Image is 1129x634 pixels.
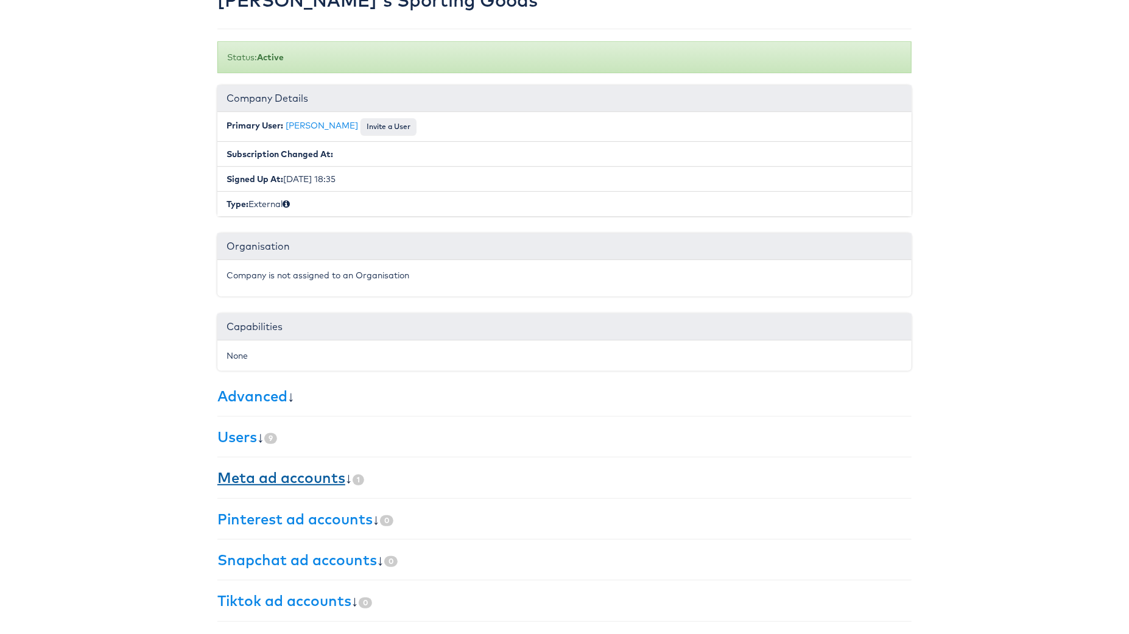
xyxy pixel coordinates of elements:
a: Meta ad accounts [217,468,345,487]
li: External [217,191,912,216]
h3: ↓ [217,388,912,404]
b: Signed Up At: [227,174,283,185]
h3: ↓ [217,470,912,485]
h3: ↓ [217,593,912,608]
li: [DATE] 18:35 [217,166,912,192]
h3: ↓ [217,511,912,527]
span: 0 [384,556,398,567]
b: Subscription Changed At: [227,149,333,160]
div: None [227,350,902,362]
div: Organisation [217,233,912,260]
h3: ↓ [217,552,912,568]
a: Users [217,428,257,446]
span: 0 [380,515,393,526]
b: Active [257,52,284,63]
div: Company Details [217,85,912,112]
div: Capabilities [217,314,912,340]
span: 9 [264,433,277,444]
a: Pinterest ad accounts [217,510,373,528]
button: Invite a User [361,118,417,135]
span: 1 [353,474,364,485]
b: Type: [227,199,248,210]
h3: ↓ [217,429,912,445]
a: [PERSON_NAME] [286,120,358,131]
a: Advanced [217,387,287,405]
span: Internal (staff) or External (client) [283,199,290,210]
div: Status: [217,41,912,73]
b: Primary User: [227,120,283,131]
span: 0 [359,597,372,608]
a: Tiktok ad accounts [217,591,351,610]
a: Snapchat ad accounts [217,551,377,569]
p: Company is not assigned to an Organisation [227,269,902,281]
